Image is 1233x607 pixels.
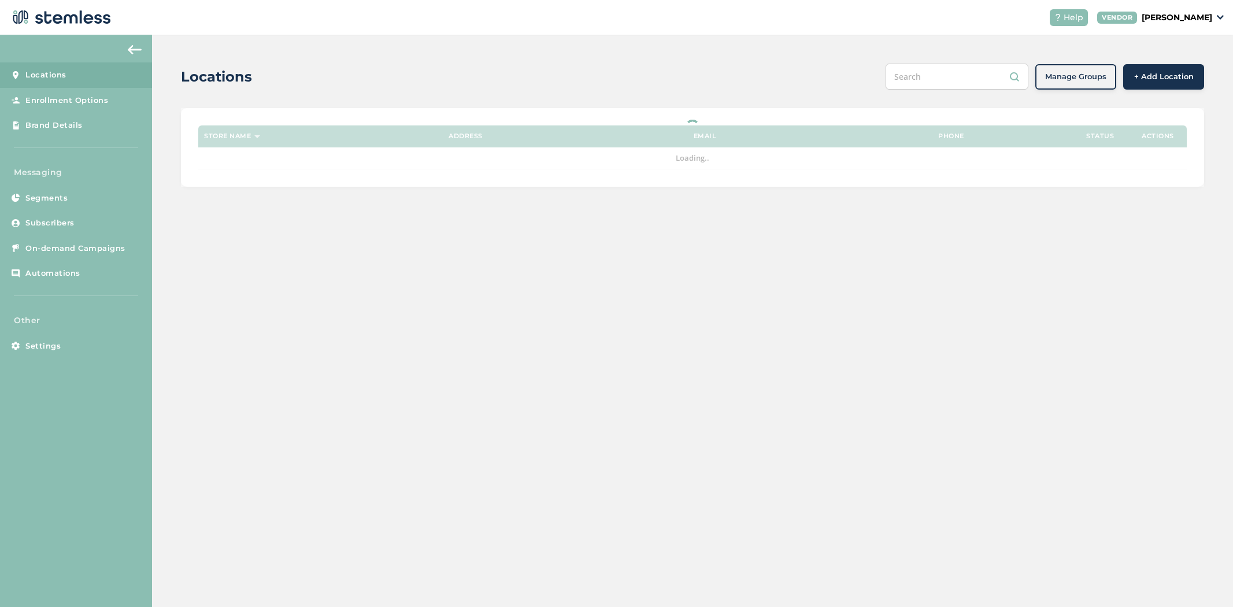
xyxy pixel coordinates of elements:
span: Brand Details [25,120,83,131]
img: logo-dark-0685b13c.svg [9,6,111,29]
button: + Add Location [1123,64,1204,90]
img: icon-arrow-back-accent-c549486e.svg [128,45,142,54]
span: Enrollment Options [25,95,108,106]
p: [PERSON_NAME] [1142,12,1212,24]
span: On-demand Campaigns [25,243,125,254]
img: icon-help-white-03924b79.svg [1054,14,1061,21]
input: Search [886,64,1028,90]
span: Settings [25,340,61,352]
span: Subscribers [25,217,75,229]
span: Segments [25,193,68,204]
div: VENDOR [1097,12,1137,24]
span: Locations [25,69,66,81]
span: Manage Groups [1045,71,1106,83]
span: + Add Location [1134,71,1194,83]
img: icon_down-arrow-small-66adaf34.svg [1217,15,1224,20]
span: Automations [25,268,80,279]
span: Help [1064,12,1083,24]
button: Manage Groups [1035,64,1116,90]
h2: Locations [181,66,252,87]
